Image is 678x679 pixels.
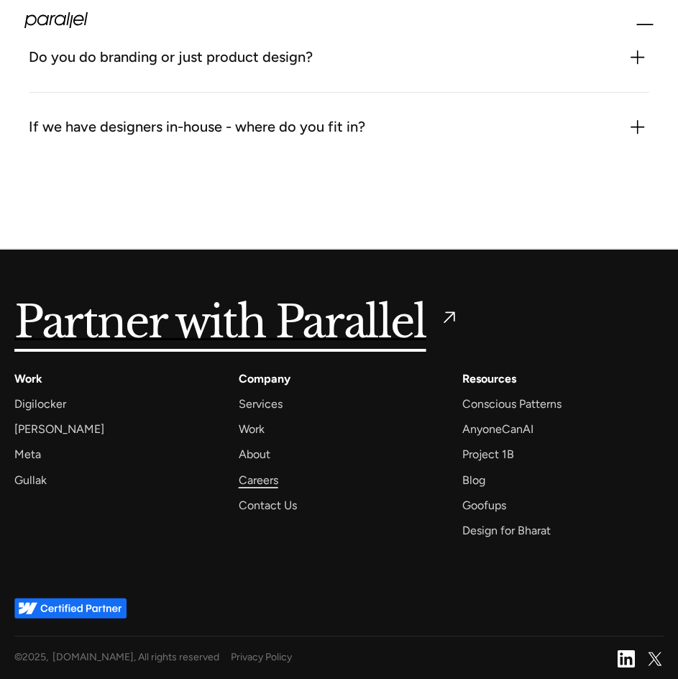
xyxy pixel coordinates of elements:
[239,369,290,388] a: Company
[14,394,66,414] a: Digilocker
[29,116,365,139] div: If we have designers in-house - where do you fit in?
[462,470,485,490] a: Blog
[636,12,654,29] div: menu
[14,307,664,340] a: Partner with Parallel
[462,445,514,464] a: Project 1B
[462,521,551,540] a: Design for Bharat
[231,648,606,667] a: Privacy Policy
[462,419,533,439] a: AnyoneCanAI
[29,46,313,69] div: Do you do branding or just product design?
[14,445,41,464] a: Meta
[239,394,283,414] a: Services
[14,369,42,388] a: Work
[14,307,426,340] h5: Partner with Parallel
[462,496,506,515] a: Goofups
[231,648,606,666] div: Privacy Policy
[24,12,89,29] a: home
[22,651,46,663] span: 2025
[14,470,47,490] a: Gullak
[462,394,562,414] a: Conscious Patterns
[239,445,270,464] a: About
[239,496,297,515] a: Contact Us
[14,648,219,666] div: © , [DOMAIN_NAME], All rights reserved
[239,470,278,490] a: Careers
[462,369,516,388] div: Resources
[14,419,104,439] a: [PERSON_NAME]
[239,419,265,439] a: Work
